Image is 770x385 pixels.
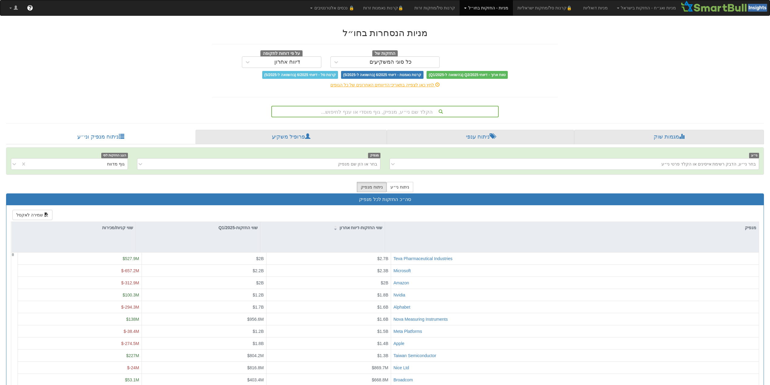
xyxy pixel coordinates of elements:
span: ? [28,5,32,11]
span: $2B [256,280,264,285]
div: מנפיק [385,222,759,233]
button: ניתוח מנפיק [357,182,387,192]
span: $816.8M [247,365,264,370]
h3: סה״כ החזקות לכל מנפיק [11,197,759,202]
span: $869.7M [372,365,388,370]
button: Taiwan Semiconductor [393,353,436,359]
div: שווי החזקות-דיווח אחרון [260,222,385,233]
span: קרנות סל - דיווחי 6/2025 (בהשוואה ל-5/2025) [262,71,338,79]
div: דיווח אחרון [274,59,300,65]
span: $-38.4M [124,329,139,334]
button: Microsoft [393,268,411,274]
a: קרנות סל/מחקות זרות [410,0,460,15]
a: מניות דואליות [579,0,612,15]
button: Meta Platforms [393,328,422,334]
span: הצג החזקות לפי [101,153,128,158]
a: 🔒 נכסים אלטרנטיבים [306,0,359,15]
a: מגמות שוק [574,130,764,144]
a: מניות ואג״ח - החזקות בישראל [612,0,681,15]
button: Teva Pharmaceutical Industries [393,256,453,262]
button: Nova Measuring Instruments [393,316,448,322]
span: $1.6B [377,317,388,322]
img: Smartbull [681,0,770,12]
span: $1.7B [253,305,264,310]
span: $1.8B [253,341,264,346]
span: $1.2B [253,293,264,297]
span: על פי דוחות לתקופה [260,50,303,57]
span: ני״ע [749,153,759,158]
button: שמירה לאקסל [12,210,52,220]
a: מניות - החזקות בחו״ל [460,0,513,15]
button: Broadcom [393,377,413,383]
span: $403.4M [247,377,264,382]
a: ניתוח ענפי [387,130,574,144]
div: בחר או הזן שם מנפיק [338,161,377,167]
span: $2B [381,280,388,285]
span: $1.2B [253,329,264,334]
span: $53.1M [125,377,139,382]
span: $956.6M [247,317,264,322]
span: $1.5B [377,329,388,334]
span: $2.3B [377,268,388,273]
span: $2.2B [253,268,264,273]
span: $804.2M [247,353,264,358]
span: $-657.2M [121,268,139,273]
button: Alphabet [393,304,410,310]
span: $2.7B [377,256,388,261]
h2: מניות הנסחרות בחו״ל [212,28,558,38]
a: פרופיל משקיע [196,130,387,144]
span: $1.3B [377,353,388,358]
span: $668.8M [372,377,388,382]
div: גוף מדווח [107,161,125,167]
span: $2B [256,256,264,261]
div: בחר ני״ע, הדבק רשימת אייסינים או הקלד פרטי ני״ע [661,161,756,167]
span: $227M [126,353,139,358]
span: טווח ארוך - דיווחי Q2/2025 (בהשוואה ל-Q1/2025) [427,71,508,79]
div: הקלד שם ני״ע, מנפיק, גוף מוסדי או ענף לחיפוש... [272,106,498,117]
span: החזקות של [372,50,398,57]
a: ניתוח מנפיק וני״ע [6,130,196,144]
span: $-312.9M [121,280,139,285]
button: Nvidia [393,292,405,298]
a: 🔒קרנות נאמנות זרות [359,0,410,15]
a: 🔒קרנות סל/מחקות ישראליות [513,0,578,15]
span: $100.3M [123,293,139,297]
div: כל סוגי המשקיעים [370,59,412,65]
span: $138M [126,317,139,322]
span: $1.4B [377,341,388,346]
span: מנפיק [368,153,380,158]
div: לחץ כאן לצפייה בתאריכי הדיווחים האחרונים של כל הגופים [208,82,562,88]
span: $-294.3M [121,305,139,310]
span: $-274.5M [121,341,139,346]
button: Amazon [393,280,409,286]
span: $-24M [127,365,139,370]
div: שווי קניות/מכירות [12,222,136,233]
button: ניתוח ני״ע [387,182,413,192]
span: קרנות נאמנות - דיווחי 6/2025 (בהשוואה ל-5/2025) [341,71,423,79]
span: $1.8B [377,293,388,297]
div: שווי החזקות-Q1/2025 [136,222,260,233]
span: $527.9M [123,256,139,261]
button: Apple [393,340,404,346]
span: $1.6B [377,305,388,310]
a: ? [22,0,38,15]
button: Nice Ltd [393,365,409,371]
